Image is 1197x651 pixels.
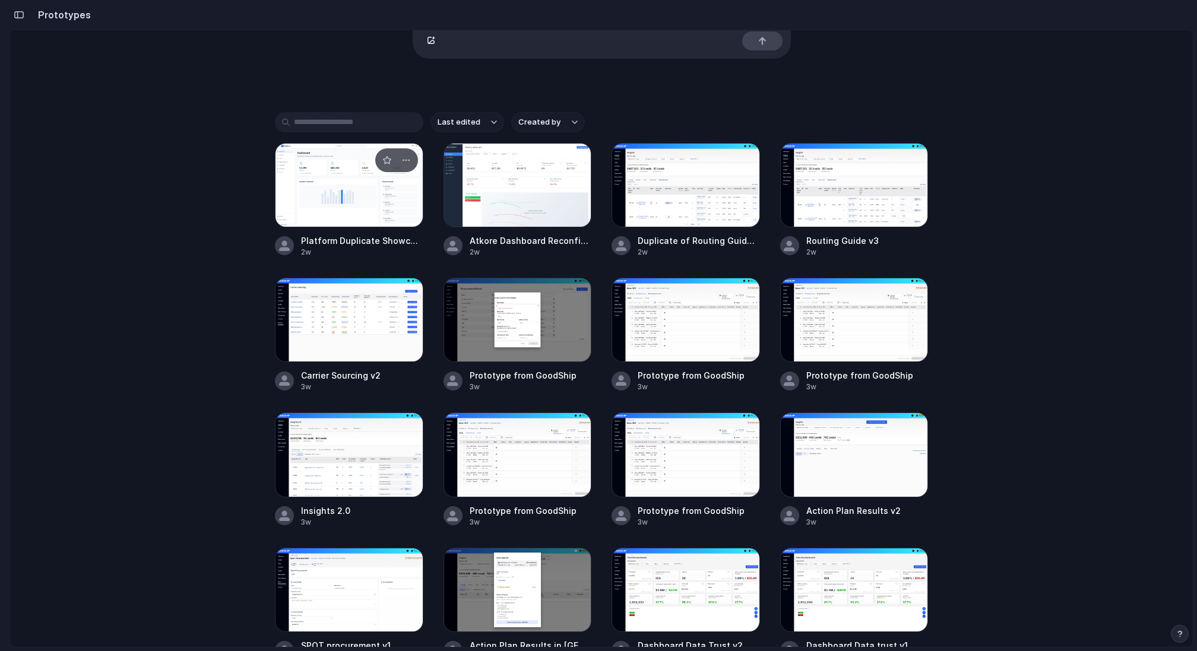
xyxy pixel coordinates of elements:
a: Prototype from GoodShipPrototype from GoodShip3w [444,278,592,392]
a: Prototype from GoodShipPrototype from GoodShip3w [444,412,592,527]
a: Carrier Sourcing v2Carrier Sourcing v23w [275,278,423,392]
a: Prototype from GoodShipPrototype from GoodShip3w [612,412,760,527]
button: Last edited [430,112,504,132]
a: Prototype from GoodShipPrototype from GoodShip3w [780,278,929,392]
a: Atkore Dashboard Reconfiguration and Layout OverviewAtkore Dashboard Reconfiguration and Layout O... [444,143,592,258]
div: Prototype from GoodShip [638,369,745,382]
div: 3w [638,517,745,528]
div: Carrier Sourcing v2 [301,369,381,382]
div: 3w [470,517,577,528]
button: Created by [511,112,585,132]
a: Platform Duplicate ShowcasePlatform Duplicate Showcase2w [275,143,423,258]
span: Last edited [438,116,480,128]
div: Platform Duplicate Showcase [301,234,423,247]
div: 3w [470,382,577,392]
div: Prototype from GoodShip [470,504,577,517]
div: Prototype from GoodShip [806,369,913,382]
div: 2w [470,247,592,258]
div: 3w [806,382,913,392]
div: Routing Guide v3 [806,234,879,247]
h2: Prototypes [33,8,91,22]
a: Prototype from GoodShipPrototype from GoodShip3w [612,278,760,392]
div: 2w [638,247,760,258]
a: Duplicate of Routing Guide v3Duplicate of Routing Guide v32w [612,143,760,258]
span: Created by [518,116,560,128]
a: Insights 2.0Insights 2.03w [275,412,423,527]
a: Action Plan Results v2Action Plan Results v23w [780,412,929,527]
div: Prototype from GoodShip [638,504,745,517]
div: Duplicate of Routing Guide v3 [638,234,760,247]
a: Routing Guide v3Routing Guide v32w [780,143,929,258]
div: 2w [301,247,423,258]
div: 2w [806,247,879,258]
div: 3w [638,382,745,392]
div: 3w [301,517,350,528]
div: 3w [806,517,901,528]
div: 3w [301,382,381,392]
div: Prototype from GoodShip [470,369,577,382]
div: Insights 2.0 [301,504,350,517]
div: Atkore Dashboard Reconfiguration and Layout Overview [470,234,592,247]
div: Action Plan Results v2 [806,504,901,517]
